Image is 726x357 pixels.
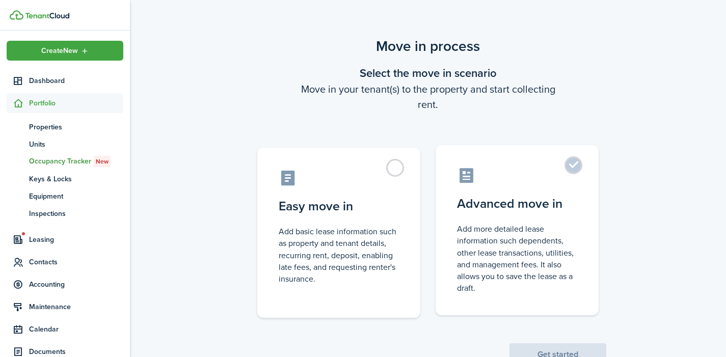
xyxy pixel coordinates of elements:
a: Properties [7,118,123,135]
span: Accounting [29,279,123,290]
a: Keys & Locks [7,170,123,187]
wizard-step-header-description: Move in your tenant(s) to the property and start collecting rent. [250,81,606,112]
control-radio-card-description: Add basic lease information such as property and tenant details, recurring rent, deposit, enablin... [279,226,399,285]
a: Units [7,135,123,153]
a: Inspections [7,205,123,222]
span: Inspections [29,208,123,219]
span: Create New [41,47,78,54]
span: Leasing [29,234,123,245]
a: Occupancy TrackerNew [7,153,123,170]
span: Portfolio [29,98,123,108]
span: New [96,157,109,166]
control-radio-card-description: Add more detailed lease information such dependents, other lease transactions, utilities, and man... [457,223,577,294]
a: Dashboard [7,71,123,91]
span: Documents [29,346,123,357]
span: Properties [29,122,123,132]
span: Maintenance [29,301,123,312]
span: Equipment [29,191,123,202]
span: Calendar [29,324,123,335]
span: Contacts [29,257,123,267]
img: TenantCloud [25,13,69,19]
span: Units [29,139,123,150]
control-radio-card-title: Advanced move in [457,195,577,213]
span: Occupancy Tracker [29,156,123,167]
scenario-title: Move in process [250,36,606,57]
control-radio-card-title: Easy move in [279,197,399,215]
a: Equipment [7,187,123,205]
span: Dashboard [29,75,123,86]
span: Keys & Locks [29,174,123,184]
button: Open menu [7,41,123,61]
wizard-step-header-title: Select the move in scenario [250,65,606,81]
img: TenantCloud [10,10,23,20]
